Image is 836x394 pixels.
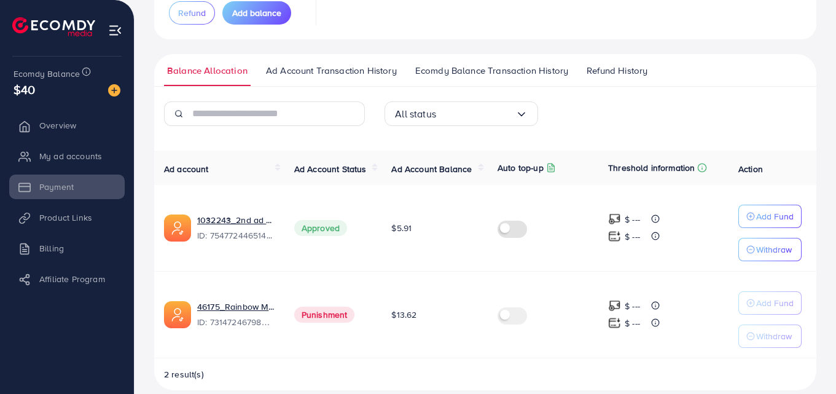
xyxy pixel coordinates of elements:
p: $ --- [625,316,640,331]
span: All status [395,104,436,124]
span: Punishment [294,307,355,323]
img: menu [108,23,122,37]
img: top-up amount [608,317,621,329]
span: Refund History [587,64,647,77]
button: Refund [169,1,215,25]
a: 46175_Rainbow Mart_1703092077019 [197,301,275,313]
img: logo [12,17,95,36]
span: ID: 7314724679808335874 [197,316,275,328]
span: $40 [14,81,35,98]
span: 2 result(s) [164,368,204,380]
button: Withdraw [738,325,802,348]
p: Withdraw [756,329,792,344]
div: <span class='underline'>1032243_2nd ad account Noor ul Ain_1757341624637</span></br>7547724465141... [197,214,275,242]
span: Add balance [232,7,281,19]
img: top-up amount [608,213,621,226]
span: Action [738,163,763,175]
span: Balance Allocation [167,64,248,77]
p: Auto top-up [498,160,544,175]
span: Ad Account Balance [391,163,472,175]
p: $ --- [625,299,640,313]
button: Add balance [222,1,291,25]
button: Add Fund [738,205,802,228]
span: Ad Account Transaction History [266,64,397,77]
span: Ecomdy Balance Transaction History [415,64,568,77]
span: ID: 7547724465141022728 [197,229,275,242]
input: Search for option [436,104,515,124]
p: Add Fund [756,296,794,310]
span: $13.62 [391,309,416,321]
span: Refund [178,7,206,19]
p: $ --- [625,212,640,227]
p: Add Fund [756,209,794,224]
span: Ecomdy Balance [14,68,80,80]
p: Withdraw [756,242,792,257]
img: top-up amount [608,299,621,312]
button: Add Fund [738,291,802,315]
img: ic-ads-acc.e4c84228.svg [164,301,191,328]
p: $ --- [625,229,640,244]
span: Ad account [164,163,209,175]
div: Search for option [385,101,538,126]
span: Approved [294,220,347,236]
img: top-up amount [608,230,621,243]
img: ic-ads-acc.e4c84228.svg [164,215,191,242]
p: Threshold information [608,160,695,175]
span: Ad Account Status [294,163,367,175]
button: Withdraw [738,238,802,261]
a: 1032243_2nd ad account Noor ul Ain_1757341624637 [197,214,275,226]
div: <span class='underline'>46175_Rainbow Mart_1703092077019</span></br>7314724679808335874 [197,301,275,329]
img: image [108,84,120,97]
span: $5.91 [391,222,412,234]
